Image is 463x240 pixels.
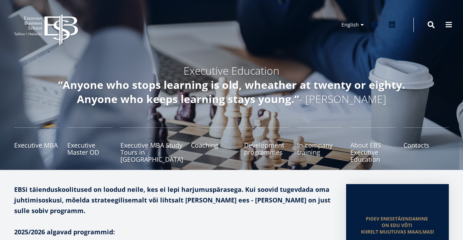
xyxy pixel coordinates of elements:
[44,78,419,106] h4: - [PERSON_NAME]
[367,18,382,32] a: Facebook
[14,228,115,236] strong: 2025/2026 algavad programmid:
[297,127,343,163] a: In-company training
[14,185,331,215] strong: EBSi täienduskoolitused on loodud neile, kes ei lepi harjumuspärasega. Kui soovid tugevdada oma j...
[403,127,449,163] a: Contacts
[385,18,399,32] a: Linkedin
[244,127,289,163] a: Development programmes
[191,127,236,163] a: Coaching
[58,78,405,106] em: “Anyone who stops learning is old, wheather at twenty or eighty. Anyone who keeps learning stays ...
[350,127,396,163] a: About EBS Executive Education
[120,127,183,163] a: Executive MBA Study Tours in [GEOGRAPHIC_DATA]
[14,127,60,163] a: Executive MBA
[67,127,113,163] a: Executive Master OD
[44,64,419,78] h4: Executive Education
